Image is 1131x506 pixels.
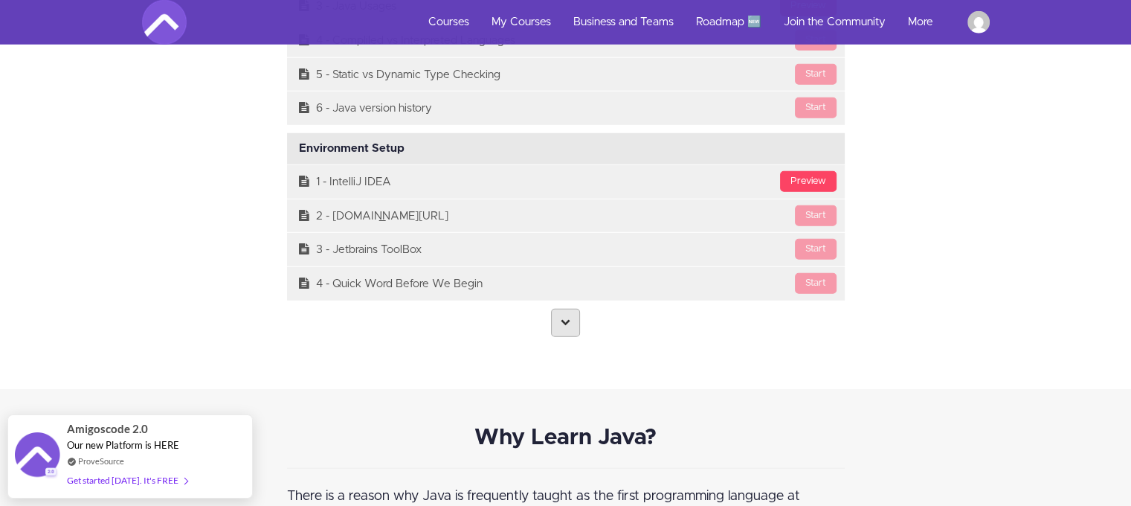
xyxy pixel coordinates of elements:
a: Start3 - Jetbrains ToolBox [287,233,845,266]
div: Get started [DATE]. It's FREE [67,472,187,489]
a: Start2 - [DOMAIN_NAME][URL] [287,199,845,233]
div: Start [795,64,837,85]
a: ProveSource [78,455,124,467]
a: Start6 - Java version history [287,92,845,125]
div: Environment Setup [287,133,845,164]
img: haifachagwey@gmail.com [967,11,990,33]
img: provesource social proof notification image [15,432,59,481]
div: Start [795,205,837,226]
div: Start [795,97,837,118]
div: Start [795,273,837,294]
a: Start5 - Static vs Dynamic Type Checking [287,58,845,92]
a: Start4 - Quick Word Before We Begin [287,267,845,301]
a: Preview1 - IntelliJ IDEA [287,165,845,199]
span: Amigoscode 2.0 [67,420,148,438]
strong: Why Learn Java? [474,426,657,449]
span: Our new Platform is HERE [67,439,179,451]
div: Start [795,239,837,260]
div: Preview [780,171,837,192]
